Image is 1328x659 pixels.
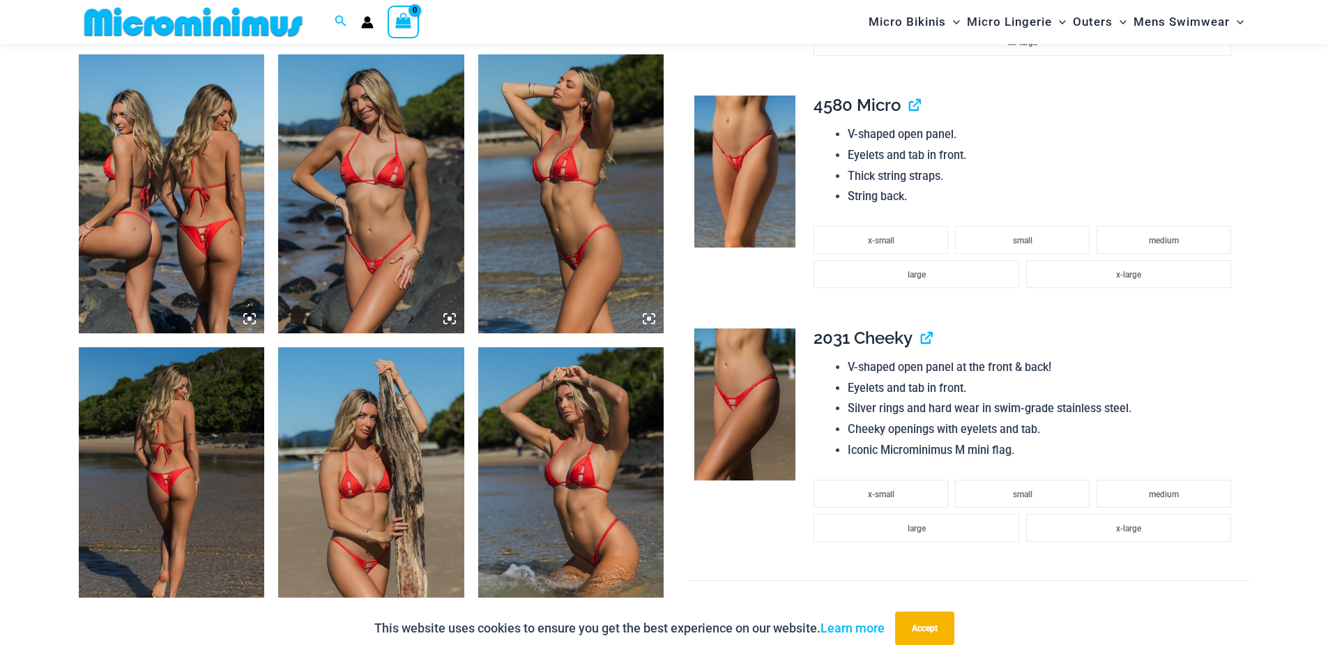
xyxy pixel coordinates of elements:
[1116,524,1141,533] span: x-large
[865,4,963,40] a: Micro BikinisMenu ToggleMenu Toggle
[1149,236,1179,245] span: medium
[478,54,664,333] img: Link Tangello 3070 Tri Top 2031 Cheeky
[814,328,913,348] span: 2031 Cheeky
[821,621,885,635] a: Learn more
[79,6,308,38] img: MM SHOP LOGO FLAT
[278,54,464,333] img: Link Tangello 3070 Tri Top 4580 Micro
[908,270,926,280] span: large
[848,166,1238,187] li: Thick string straps.
[868,490,894,499] span: x-small
[361,16,374,29] a: Account icon link
[814,226,948,254] li: x-small
[848,440,1238,461] li: Iconic Microminimus M mini flag.
[895,612,954,645] button: Accept
[1130,4,1247,40] a: Mens SwimwearMenu ToggleMenu Toggle
[1013,236,1032,245] span: small
[963,4,1069,40] a: Micro LingerieMenu ToggleMenu Toggle
[814,260,1018,288] li: large
[868,236,894,245] span: x-small
[1026,514,1231,542] li: x-large
[694,328,795,480] img: Link Tangello 2031 Cheeky
[848,124,1238,145] li: V-shaped open panel.
[955,226,1090,254] li: small
[1073,4,1113,40] span: Outers
[1026,260,1231,288] li: x-large
[967,4,1052,40] span: Micro Lingerie
[848,357,1238,378] li: V-shaped open panel at the front & back!
[1008,38,1037,47] span: xx-large
[908,524,926,533] span: large
[848,145,1238,166] li: Eyelets and tab in front.
[388,6,420,38] a: View Shopping Cart, empty
[478,347,664,626] img: Link Tangello 3070 Tri Top 4580 Micro
[1013,490,1032,499] span: small
[1149,490,1179,499] span: medium
[848,398,1238,419] li: Silver rings and hard wear in swim-grade stainless steel.
[848,419,1238,440] li: Cheeky openings with eyelets and tab.
[1116,270,1141,280] span: x-large
[1069,4,1130,40] a: OutersMenu ToggleMenu Toggle
[814,95,901,115] span: 4580 Micro
[335,13,347,31] a: Search icon link
[1113,4,1127,40] span: Menu Toggle
[848,378,1238,399] li: Eyelets and tab in front.
[278,347,464,626] img: Link Tangello 3070 Tri Top 2031 Cheeky
[869,4,946,40] span: Micro Bikinis
[374,618,885,639] p: This website uses cookies to ensure you get the best experience on our website.
[955,480,1090,508] li: small
[814,480,948,508] li: x-small
[814,514,1018,542] li: large
[1134,4,1230,40] span: Mens Swimwear
[694,96,795,248] img: Link Tangello 4580 Micro
[863,2,1250,42] nav: Site Navigation
[79,54,265,333] img: Link Tangello Bikini Tri Top Pack
[946,4,960,40] span: Menu Toggle
[848,186,1238,207] li: String back.
[1097,480,1231,508] li: medium
[1097,226,1231,254] li: medium
[1052,4,1066,40] span: Menu Toggle
[79,347,265,626] img: Link Tangello 3070 Tri Top 2031 Cheeky
[1230,4,1244,40] span: Menu Toggle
